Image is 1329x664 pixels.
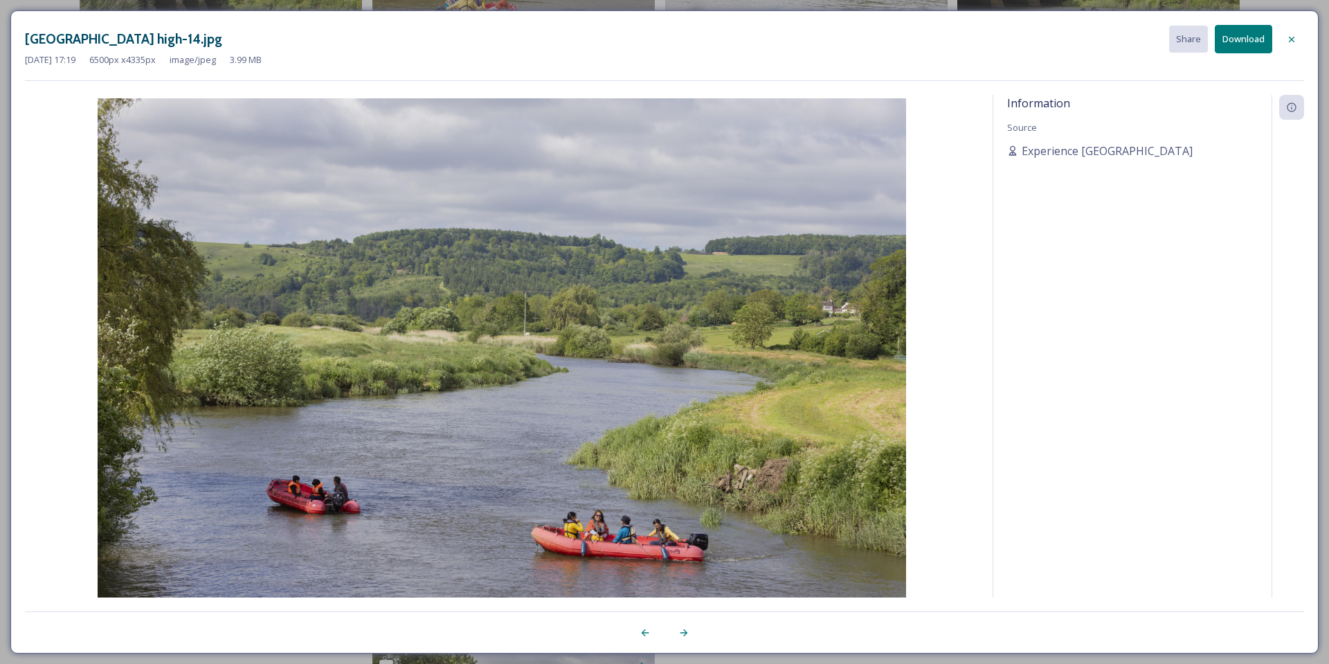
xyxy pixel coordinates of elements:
img: 1Bc_bTNiV4P2CkrWepl5CwllV3oCSjh4W.jpg [25,98,979,638]
span: Experience [GEOGRAPHIC_DATA] [1022,143,1193,159]
span: Information [1007,96,1070,111]
span: 6500 px x 4335 px [89,53,156,66]
span: [DATE] 17:19 [25,53,75,66]
span: Source [1007,121,1037,134]
button: Share [1169,26,1208,53]
h3: [GEOGRAPHIC_DATA] high-14.jpg [25,29,222,49]
span: 3.99 MB [230,53,262,66]
button: Download [1215,25,1272,53]
span: image/jpeg [170,53,216,66]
